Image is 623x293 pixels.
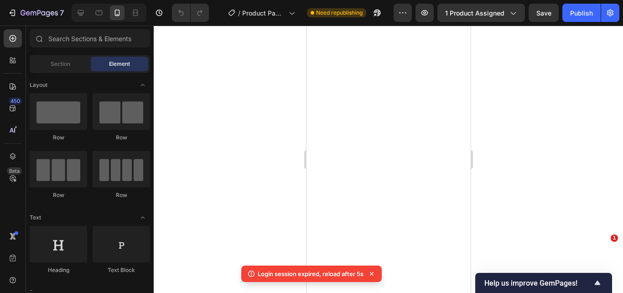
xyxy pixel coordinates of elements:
[445,8,504,18] span: 1 product assigned
[7,167,22,175] div: Beta
[316,9,363,17] span: Need republishing
[484,279,592,288] span: Help us improve GemPages!
[30,266,87,274] div: Heading
[30,133,87,142] div: Row
[109,60,130,68] span: Element
[93,133,150,142] div: Row
[562,4,601,22] button: Publish
[592,248,614,270] iframe: Intercom live chat
[135,78,150,92] span: Toggle open
[30,213,41,222] span: Text
[93,266,150,274] div: Text Block
[238,8,240,18] span: /
[30,29,150,48] input: Search Sections & Elements
[60,7,64,18] p: 7
[611,234,618,242] span: 1
[4,4,68,22] button: 7
[484,277,603,288] button: Show survey - Help us improve GemPages!
[437,4,525,22] button: 1 product assigned
[9,97,22,105] div: 450
[30,191,87,199] div: Row
[306,26,471,293] iframe: Design area
[51,60,70,68] span: Section
[30,81,47,89] span: Layout
[135,210,150,225] span: Toggle open
[93,191,150,199] div: Row
[529,4,559,22] button: Save
[536,9,551,17] span: Save
[172,4,209,22] div: Undo/Redo
[258,269,363,278] p: Login session expired, reload after 5s
[570,8,593,18] div: Publish
[242,8,285,18] span: Product Page - [DATE] 07:13:10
